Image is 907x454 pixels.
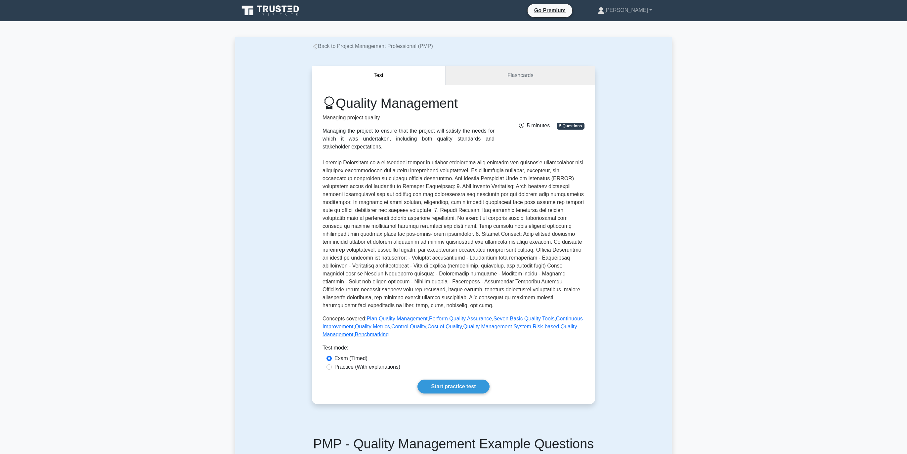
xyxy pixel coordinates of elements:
[312,66,446,85] button: Test
[427,324,462,329] a: Cost of Quality
[391,324,426,329] a: Control Quality
[429,316,492,321] a: Perform Quality Assurance
[323,95,495,111] h1: Quality Management
[463,324,531,329] a: Quality Management System
[557,123,584,129] span: 5 Questions
[355,332,389,337] a: Benchmarking
[323,159,584,310] p: Loremip Dolorsitam co a elitseddoei tempor in utlabor etdolorema aliq enimadm ven quisnos'e ullam...
[323,344,584,354] div: Test mode:
[334,363,400,371] label: Practice (With explanations)
[323,315,584,339] p: Concepts covered: , , , , , , , , ,
[323,114,495,122] p: Managing project quality
[367,316,427,321] a: Plan Quality Management
[446,66,595,85] a: Flashcards
[519,123,550,128] span: 5 minutes
[355,324,390,329] a: Quality Metrics
[582,4,668,17] a: [PERSON_NAME]
[494,316,555,321] a: Seven Basic Quality Tools
[417,380,489,393] a: Start practice test
[334,354,367,362] label: Exam (Timed)
[312,43,433,49] a: Back to Project Management Professional (PMP)
[239,436,668,452] h5: PMP - Quality Management Example Questions
[530,6,570,15] a: Go Premium
[323,127,495,151] div: Managing the project to ensure that the project will satisfy the needs for which it was undertake...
